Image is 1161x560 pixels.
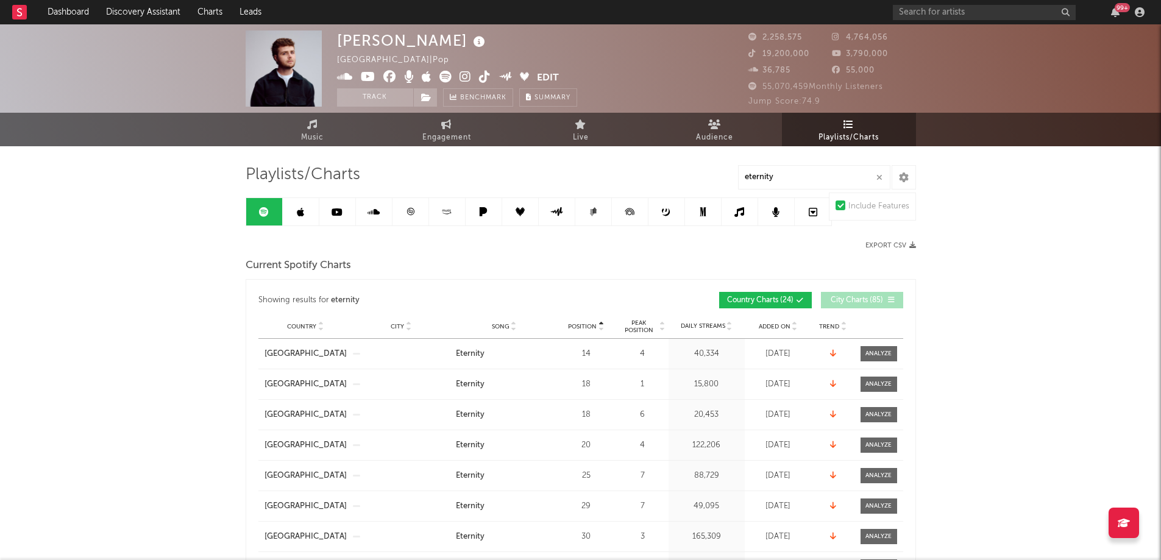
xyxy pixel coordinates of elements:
[620,319,658,334] span: Peak Position
[456,500,485,512] div: Eternity
[893,5,1076,20] input: Search for artists
[620,378,666,391] div: 1
[568,323,597,330] span: Position
[514,113,648,146] a: Live
[672,531,742,543] div: 165,309
[559,531,614,543] div: 30
[748,97,820,105] span: Jump Score: 74.9
[246,168,360,182] span: Playlists/Charts
[748,531,809,543] div: [DATE]
[492,323,509,330] span: Song
[380,113,514,146] a: Engagement
[559,409,614,421] div: 18
[719,292,812,308] button: Country Charts(24)
[748,409,809,421] div: [DATE]
[422,130,471,145] span: Engagement
[246,258,351,273] span: Current Spotify Charts
[748,500,809,512] div: [DATE]
[782,113,916,146] a: Playlists/Charts
[337,30,488,51] div: [PERSON_NAME]
[456,378,485,391] div: Eternity
[620,439,666,452] div: 4
[748,439,809,452] div: [DATE]
[331,293,360,308] div: eternity
[519,88,577,107] button: Summary
[456,348,553,360] a: Eternity
[337,88,413,107] button: Track
[456,531,485,543] div: Eternity
[821,292,903,308] button: City Charts(85)
[456,409,553,421] a: Eternity
[258,292,581,308] div: Showing results for
[559,439,614,452] div: 20
[748,66,790,74] span: 36,785
[748,348,809,360] div: [DATE]
[832,66,875,74] span: 55,000
[559,378,614,391] div: 18
[456,409,485,421] div: Eternity
[337,53,463,68] div: [GEOGRAPHIC_DATA] | Pop
[620,348,666,360] div: 4
[265,500,347,512] a: [GEOGRAPHIC_DATA]
[620,409,666,421] div: 6
[559,500,614,512] div: 29
[456,500,553,512] a: Eternity
[832,50,888,58] span: 3,790,000
[460,91,506,105] span: Benchmark
[672,439,742,452] div: 122,206
[832,34,888,41] span: 4,764,056
[865,242,916,249] button: Export CSV
[559,348,614,360] div: 14
[672,409,742,421] div: 20,453
[620,470,666,482] div: 7
[819,323,839,330] span: Trend
[456,470,553,482] a: Eternity
[681,322,725,331] span: Daily Streams
[620,500,666,512] div: 7
[672,470,742,482] div: 88,729
[748,83,883,91] span: 55,070,459 Monthly Listeners
[672,500,742,512] div: 49,095
[1115,3,1130,12] div: 99 +
[748,34,802,41] span: 2,258,575
[456,531,553,543] a: Eternity
[456,378,553,391] a: Eternity
[265,439,347,452] a: [GEOGRAPHIC_DATA]
[265,348,347,360] a: [GEOGRAPHIC_DATA]
[265,409,347,421] a: [GEOGRAPHIC_DATA]
[559,470,614,482] div: 25
[573,130,589,145] span: Live
[759,323,790,330] span: Added On
[456,439,485,452] div: Eternity
[1111,7,1120,17] button: 99+
[738,165,890,190] input: Search Playlists/Charts
[537,71,559,86] button: Edit
[534,94,570,101] span: Summary
[391,323,404,330] span: City
[456,470,485,482] div: Eternity
[443,88,513,107] a: Benchmark
[727,297,794,304] span: Country Charts ( 24 )
[265,378,347,391] a: [GEOGRAPHIC_DATA]
[829,297,885,304] span: City Charts ( 85 )
[287,323,316,330] span: Country
[748,470,809,482] div: [DATE]
[246,113,380,146] a: Music
[818,130,879,145] span: Playlists/Charts
[748,50,809,58] span: 19,200,000
[672,348,742,360] div: 40,334
[301,130,324,145] span: Music
[848,199,909,214] div: Include Features
[620,531,666,543] div: 3
[265,531,347,543] a: [GEOGRAPHIC_DATA]
[456,439,553,452] a: Eternity
[748,378,809,391] div: [DATE]
[265,470,347,482] a: [GEOGRAPHIC_DATA]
